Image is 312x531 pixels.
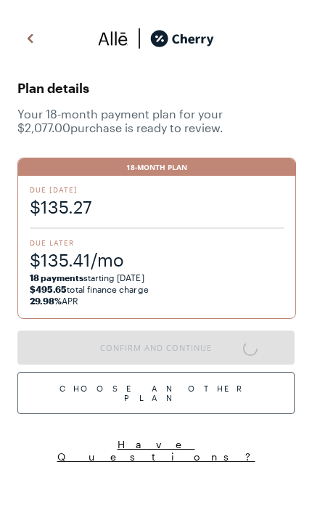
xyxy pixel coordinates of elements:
span: $135.27 [30,195,284,219]
img: svg%3e [128,28,150,49]
img: svg%3e [22,28,39,49]
div: Choose Another Plan [17,372,295,414]
div: 18-Month Plan [18,158,295,176]
button: Confirm and Continue [17,331,295,365]
span: Due Later [30,238,284,248]
strong: 29.98% [30,296,62,306]
span: $135.41/mo [30,248,284,272]
span: Due [DATE] [30,185,284,195]
strong: 18 payments [30,272,83,283]
img: cherry_black_logo-DrOE_MJI.svg [150,28,214,49]
span: Your 18 -month payment plan for your $2,077.00 purchase is ready to review. [17,107,295,134]
button: Have Questions? [17,437,295,463]
img: svg%3e [98,28,128,49]
span: Plan details [17,76,295,100]
span: starting [DATE] total finance charge APR [30,272,284,307]
strong: $495.65 [30,284,67,294]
